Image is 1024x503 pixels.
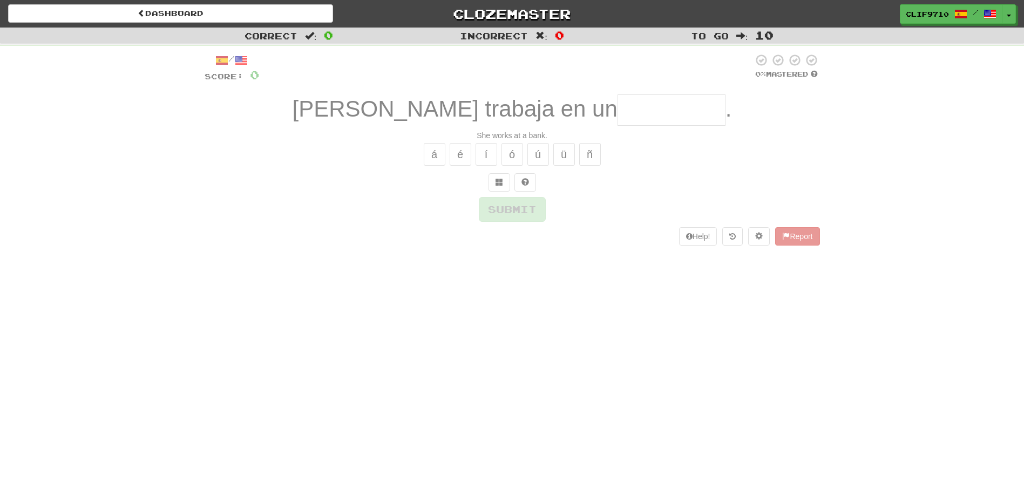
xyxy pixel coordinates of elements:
span: 0 [250,68,259,81]
span: [PERSON_NAME] trabaja en un [293,96,618,121]
span: 10 [755,29,774,42]
span: : [736,31,748,40]
span: 0 [324,29,333,42]
button: ü [553,143,575,166]
button: ú [527,143,549,166]
button: í [476,143,497,166]
button: Single letter hint - you only get 1 per sentence and score half the points! alt+h [514,173,536,192]
span: 0 % [755,70,766,78]
span: Correct [245,30,297,41]
button: Switch sentence to multiple choice alt+p [489,173,510,192]
span: clif9710 [906,9,949,19]
a: Clozemaster [349,4,674,23]
div: / [205,53,259,67]
span: Incorrect [460,30,528,41]
button: é [450,143,471,166]
span: / [973,9,978,16]
button: ó [501,143,523,166]
span: To go [691,30,729,41]
span: . [725,96,732,121]
div: She works at a bank. [205,130,820,141]
button: Help! [679,227,717,246]
span: : [305,31,317,40]
div: Mastered [753,70,820,79]
button: Round history (alt+y) [722,227,743,246]
a: Dashboard [8,4,333,23]
span: : [535,31,547,40]
button: Report [775,227,819,246]
span: Score: [205,72,243,81]
button: á [424,143,445,166]
span: 0 [555,29,564,42]
button: ñ [579,143,601,166]
button: Submit [479,197,546,222]
a: clif9710 / [900,4,1002,24]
